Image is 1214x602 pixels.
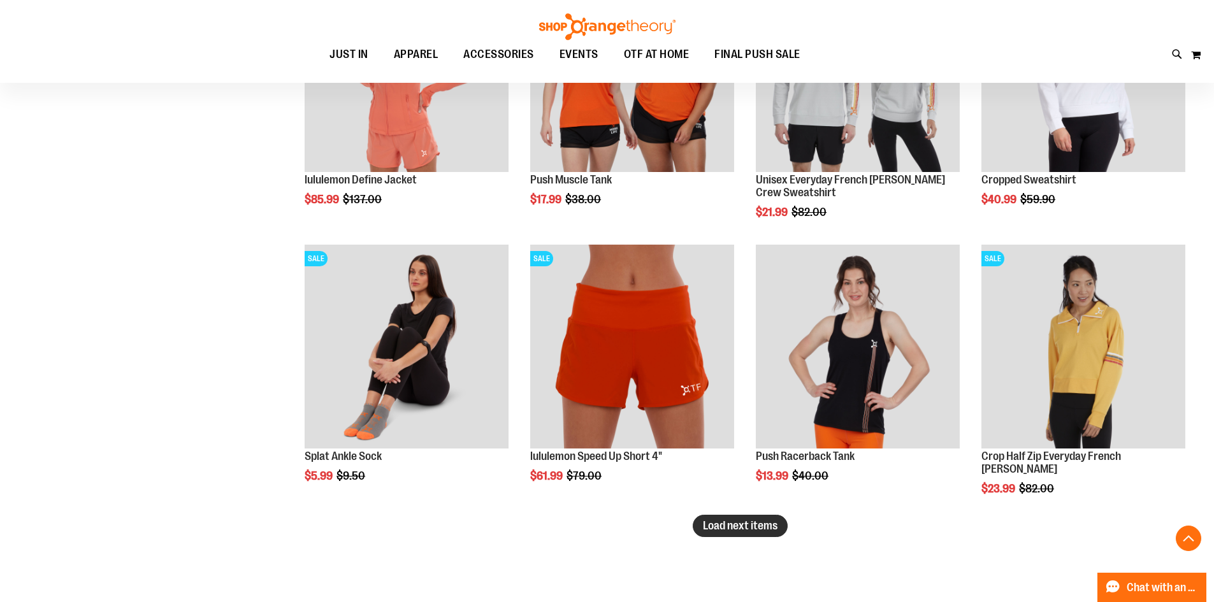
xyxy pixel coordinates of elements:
a: Crop Half Zip Everyday French [PERSON_NAME] [981,450,1121,475]
span: $38.00 [565,193,603,206]
span: $82.00 [791,206,828,219]
span: APPAREL [394,40,438,69]
img: Product image for Push Racerback Tank [756,245,960,448]
span: SALE [305,251,328,266]
a: Product image for Crop Half Zip Everyday French Terry PulloverSALE [981,245,1185,450]
div: product [749,238,966,515]
span: $40.00 [792,469,830,482]
span: FINAL PUSH SALE [714,40,800,69]
span: EVENTS [560,40,598,69]
button: Chat with an Expert [1097,573,1207,602]
span: $82.00 [1019,482,1056,495]
a: Splat Ankle Sock [305,450,382,462]
span: JUST IN [329,40,368,69]
a: Product image for Push Racerback Tank [756,245,960,450]
span: $5.99 [305,469,335,482]
span: $17.99 [530,193,563,206]
div: product [298,238,515,515]
span: Load next items [703,519,777,532]
span: $13.99 [756,469,790,482]
div: product [975,238,1192,527]
span: Chat with an Expert [1127,582,1199,594]
a: Product image for lululemon Speed Up Short 4"SALE [530,245,734,450]
span: $40.99 [981,193,1018,206]
span: $21.99 [756,206,790,219]
img: Shop Orangetheory [537,13,677,40]
a: lululemon Define Jacket [305,173,417,186]
span: $23.99 [981,482,1017,495]
span: $79.00 [567,469,603,482]
span: OTF AT HOME [624,40,690,69]
a: lululemon Speed Up Short 4" [530,450,662,462]
span: $137.00 [343,193,384,206]
span: ACCESSORIES [463,40,534,69]
a: Unisex Everyday French [PERSON_NAME] Crew Sweatshirt [756,173,945,199]
img: Product image for Crop Half Zip Everyday French Terry Pullover [981,245,1185,448]
span: SALE [530,251,553,266]
div: product [524,238,741,515]
button: Load next items [693,515,788,537]
span: $61.99 [530,469,565,482]
a: Product image for Splat Ankle SockSALE [305,245,509,450]
a: Cropped Sweatshirt [981,173,1076,186]
img: Product image for lululemon Speed Up Short 4" [530,245,734,448]
a: Push Racerback Tank [756,450,855,462]
button: Back To Top [1176,526,1201,551]
a: Push Muscle Tank [530,173,612,186]
span: $9.50 [336,469,367,482]
span: $85.99 [305,193,341,206]
span: $59.90 [1020,193,1057,206]
span: SALE [981,251,1004,266]
img: Product image for Splat Ankle Sock [305,245,509,448]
